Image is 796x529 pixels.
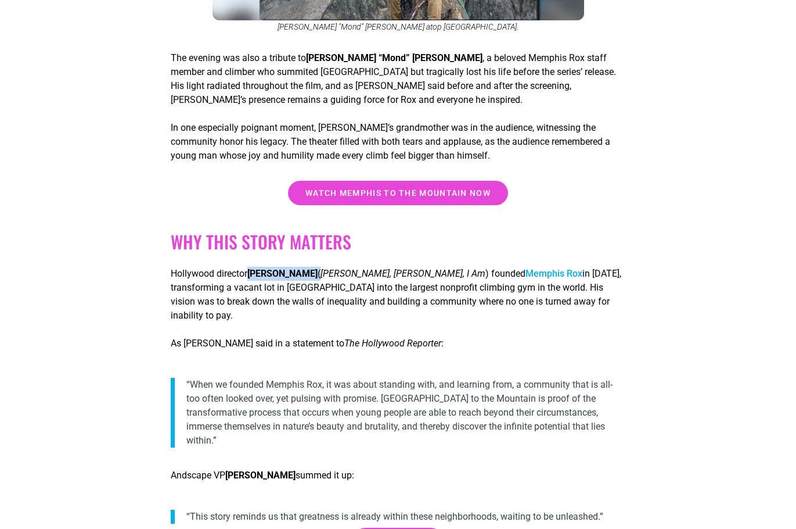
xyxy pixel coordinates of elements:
em: The Hollywood Reporter [344,338,441,349]
p: “When we founded Memphis Rox, it was about standing with, and learning from, a community that is ... [186,378,625,448]
p: Andscape VP summed it up: [171,469,625,482]
strong: [PERSON_NAME] [247,268,318,279]
em: [PERSON_NAME], [PERSON_NAME], I Am [320,268,485,279]
p: In one especially poignant moment, [PERSON_NAME]’s grandmother was in the audience, witnessing th... [171,121,625,163]
p: Hollywood director ( ) founded in [DATE], transforming a vacant lot in [GEOGRAPHIC_DATA] into the... [171,267,625,323]
p: “This story reminds us that greatness is already within these neighborhoods, waiting to be unleas... [186,510,625,524]
h2: Why This Story Matters [171,231,625,252]
p: The evening was also a tribute to , a beloved Memphis Rox staff member and climber who summited [... [171,51,625,107]
span: Watch Memphis to the Mountain now [305,189,491,197]
a: Memphis Rox [525,268,582,279]
figcaption: [PERSON_NAME] "Mond" [PERSON_NAME] atop [GEOGRAPHIC_DATA]. [171,22,625,31]
strong: [PERSON_NAME] [225,470,296,481]
p: As [PERSON_NAME] said in a statement to : [171,337,625,351]
a: Watch Memphis to the Mountain now [288,181,508,205]
strong: [PERSON_NAME] “Mond” [PERSON_NAME] [306,52,482,63]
